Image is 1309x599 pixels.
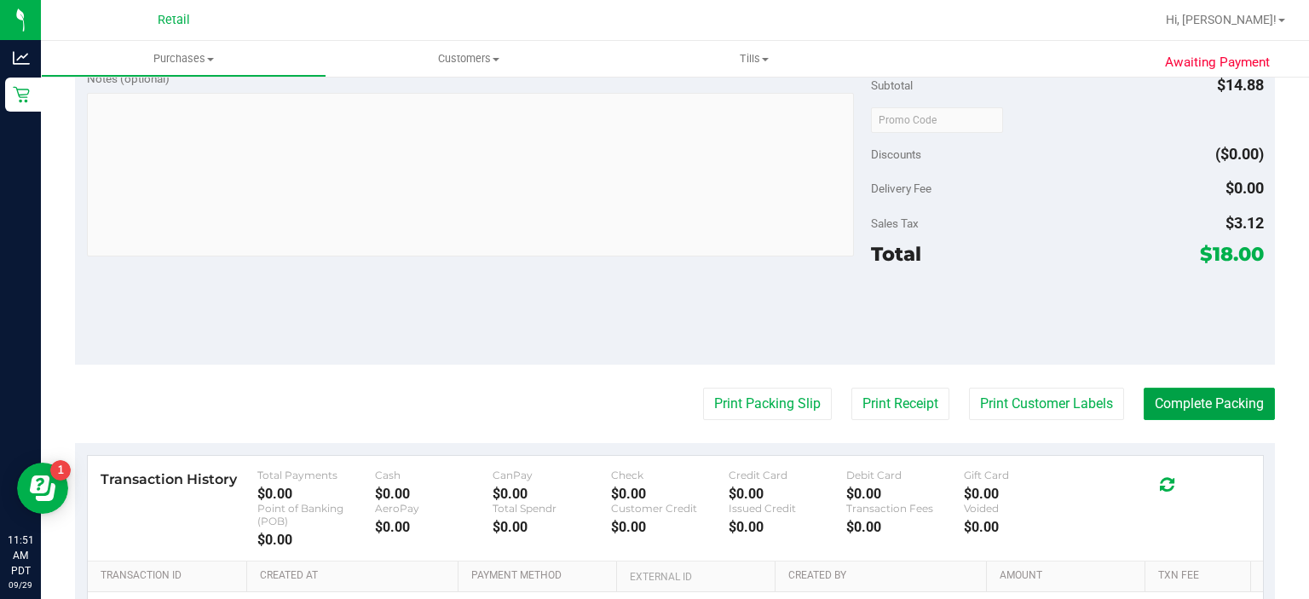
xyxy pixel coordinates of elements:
[42,51,326,66] span: Purchases
[375,519,493,535] div: $0.00
[101,569,239,583] a: Transaction ID
[1000,569,1138,583] a: Amount
[871,216,919,230] span: Sales Tax
[1144,388,1275,420] button: Complete Packing
[375,486,493,502] div: $0.00
[471,569,609,583] a: Payment Method
[1215,145,1264,163] span: ($0.00)
[611,486,729,502] div: $0.00
[1217,76,1264,94] span: $14.88
[871,107,1003,133] input: Promo Code
[257,502,375,527] div: Point of Banking (POB)
[729,486,846,502] div: $0.00
[729,469,846,481] div: Credit Card
[846,469,964,481] div: Debit Card
[375,469,493,481] div: Cash
[375,502,493,515] div: AeroPay
[1166,13,1277,26] span: Hi, [PERSON_NAME]!
[846,502,964,515] div: Transaction Fees
[612,41,897,77] a: Tills
[611,519,729,535] div: $0.00
[1158,569,1243,583] a: Txn Fee
[158,13,190,27] span: Retail
[969,388,1124,420] button: Print Customer Labels
[493,519,610,535] div: $0.00
[703,388,832,420] button: Print Packing Slip
[1225,214,1264,232] span: $3.12
[8,579,33,591] p: 09/29
[13,86,30,103] inline-svg: Retail
[260,569,451,583] a: Created At
[871,139,921,170] span: Discounts
[326,41,612,77] a: Customers
[611,502,729,515] div: Customer Credit
[493,469,610,481] div: CanPay
[964,519,1081,535] div: $0.00
[1165,53,1270,72] span: Awaiting Payment
[50,460,71,481] iframe: Resource center unread badge
[729,519,846,535] div: $0.00
[257,532,375,548] div: $0.00
[8,533,33,579] p: 11:51 AM PDT
[17,463,68,514] iframe: Resource center
[871,181,931,195] span: Delivery Fee
[41,41,326,77] a: Purchases
[846,486,964,502] div: $0.00
[964,502,1081,515] div: Voided
[729,502,846,515] div: Issued Credit
[257,469,375,481] div: Total Payments
[1200,242,1264,266] span: $18.00
[851,388,949,420] button: Print Receipt
[964,469,1081,481] div: Gift Card
[846,519,964,535] div: $0.00
[326,51,612,66] span: Customers
[87,72,170,85] span: Notes (optional)
[788,569,979,583] a: Created By
[613,51,897,66] span: Tills
[257,486,375,502] div: $0.00
[611,469,729,481] div: Check
[871,78,913,92] span: Subtotal
[964,486,1081,502] div: $0.00
[13,49,30,66] inline-svg: Analytics
[493,486,610,502] div: $0.00
[616,562,775,592] th: External ID
[1225,179,1264,197] span: $0.00
[871,242,921,266] span: Total
[493,502,610,515] div: Total Spendr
